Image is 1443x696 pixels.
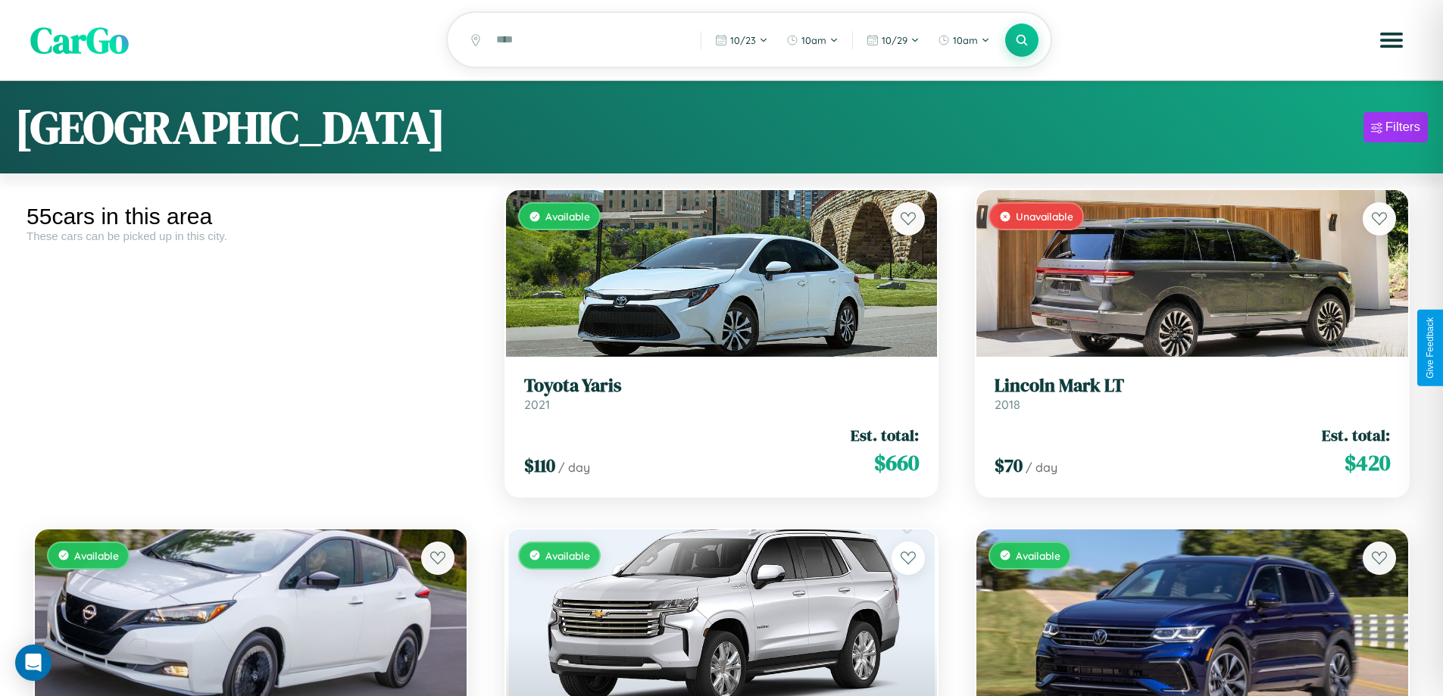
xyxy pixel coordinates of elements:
span: 10am [801,34,826,46]
span: Available [74,549,119,562]
div: Give Feedback [1425,317,1435,379]
a: Lincoln Mark LT2018 [995,375,1390,412]
div: Filters [1385,120,1420,135]
div: Open Intercom Messenger [15,645,52,681]
button: 10/29 [859,28,927,52]
span: Est. total: [1322,424,1390,446]
button: Open menu [1370,19,1413,61]
span: / day [558,460,590,475]
span: $ 420 [1345,448,1390,478]
span: Unavailable [1016,210,1073,223]
button: 10/23 [707,28,776,52]
span: Available [1016,549,1060,562]
span: 2018 [995,397,1020,412]
h1: [GEOGRAPHIC_DATA] [15,96,445,158]
h3: Toyota Yaris [524,375,920,397]
span: 10 / 29 [882,34,907,46]
button: Filters [1363,112,1428,142]
span: 10am [953,34,978,46]
span: Est. total: [851,424,919,446]
div: 55 cars in this area [27,204,475,229]
span: 10 / 23 [730,34,756,46]
span: Available [545,210,590,223]
span: 2021 [524,397,550,412]
button: 10am [930,28,998,52]
span: $ 660 [874,448,919,478]
a: Toyota Yaris2021 [524,375,920,412]
button: 10am [779,28,846,52]
h3: Lincoln Mark LT [995,375,1390,397]
span: / day [1026,460,1057,475]
div: These cars can be picked up in this city. [27,229,475,242]
span: $ 70 [995,453,1023,478]
span: CarGo [30,15,129,65]
span: $ 110 [524,453,555,478]
span: Available [545,549,590,562]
